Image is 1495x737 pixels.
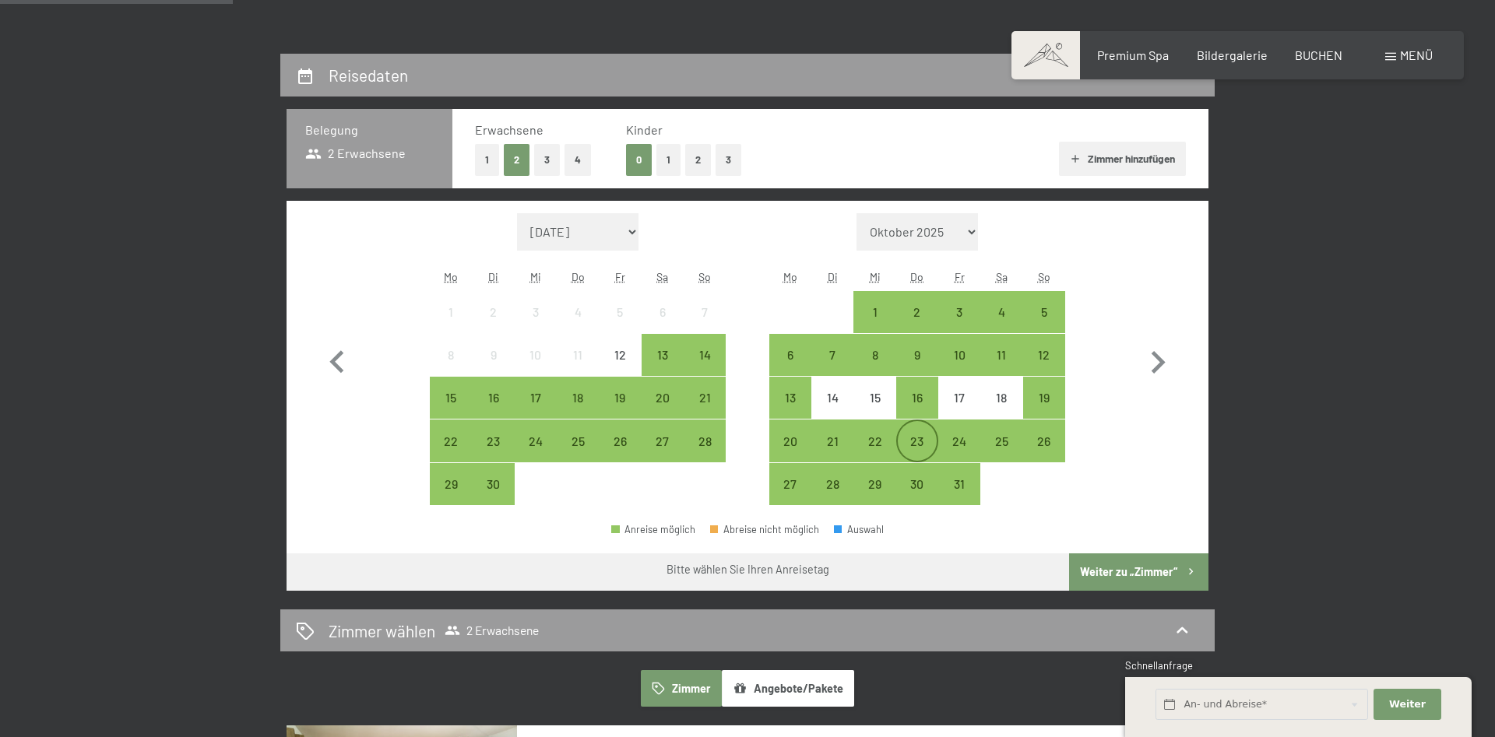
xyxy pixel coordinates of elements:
[982,349,1021,388] div: 11
[615,270,625,283] abbr: Freitag
[599,334,641,376] div: Anreise nicht möglich
[896,419,938,462] div: Thu Oct 23 2025
[656,270,668,283] abbr: Samstag
[684,377,726,419] div: Anreise möglich
[685,144,711,176] button: 2
[811,334,853,376] div: Tue Oct 07 2025
[430,334,472,376] div: Anreise nicht möglich
[557,334,599,376] div: Thu Sep 11 2025
[430,419,472,462] div: Mon Sep 22 2025
[980,291,1022,333] div: Sat Oct 04 2025
[896,377,938,419] div: Anreise möglich
[329,65,408,85] h2: Reisedaten
[896,291,938,333] div: Thu Oct 02 2025
[938,419,980,462] div: Fri Oct 24 2025
[1023,377,1065,419] div: Sun Oct 19 2025
[641,670,722,706] button: Zimmer
[769,463,811,505] div: Mon Oct 27 2025
[515,419,557,462] div: Anreise möglich
[896,291,938,333] div: Anreise möglich
[813,391,852,430] div: 14
[643,435,682,474] div: 27
[1023,419,1065,462] div: Sun Oct 26 2025
[811,419,853,462] div: Anreise möglich
[515,377,557,419] div: Wed Sep 17 2025
[855,391,894,430] div: 15
[980,334,1022,376] div: Anreise möglich
[565,144,591,176] button: 4
[1025,391,1064,430] div: 19
[898,435,937,474] div: 23
[853,419,895,462] div: Wed Oct 22 2025
[853,377,895,419] div: Wed Oct 15 2025
[558,306,597,345] div: 4
[955,270,965,283] abbr: Freitag
[431,349,470,388] div: 8
[769,463,811,505] div: Anreise möglich
[1025,349,1064,388] div: 12
[472,377,514,419] div: Tue Sep 16 2025
[896,463,938,505] div: Thu Oct 30 2025
[684,334,726,376] div: Anreise möglich
[572,270,585,283] abbr: Donnerstag
[769,419,811,462] div: Mon Oct 20 2025
[599,419,641,462] div: Fri Sep 26 2025
[431,306,470,345] div: 1
[1023,419,1065,462] div: Anreise möglich
[445,623,539,638] span: 2 Erwachsene
[685,435,724,474] div: 28
[811,377,853,419] div: Tue Oct 14 2025
[1135,213,1180,506] button: Nächster Monat
[811,377,853,419] div: Anreise nicht möglich
[811,463,853,505] div: Tue Oct 28 2025
[667,562,829,577] div: Bitte wählen Sie Ihren Anreisetag
[557,291,599,333] div: Anreise nicht möglich
[1295,47,1342,62] a: BUCHEN
[1025,435,1064,474] div: 26
[980,291,1022,333] div: Anreise möglich
[938,463,980,505] div: Anreise möglich
[600,435,639,474] div: 26
[472,419,514,462] div: Tue Sep 23 2025
[769,334,811,376] div: Mon Oct 06 2025
[898,349,937,388] div: 9
[599,334,641,376] div: Fri Sep 12 2025
[938,377,980,419] div: Anreise nicht möglich
[980,419,1022,462] div: Sat Oct 25 2025
[896,377,938,419] div: Thu Oct 16 2025
[698,270,711,283] abbr: Sonntag
[684,419,726,462] div: Sun Sep 28 2025
[783,270,797,283] abbr: Montag
[473,349,512,388] div: 9
[685,349,724,388] div: 14
[558,435,597,474] div: 25
[938,334,980,376] div: Anreise möglich
[472,463,514,505] div: Anreise möglich
[642,377,684,419] div: Sat Sep 20 2025
[853,377,895,419] div: Anreise nicht möglich
[643,349,682,388] div: 13
[515,377,557,419] div: Anreise möglich
[940,478,979,517] div: 31
[305,145,406,162] span: 2 Erwachsene
[516,306,555,345] div: 3
[771,349,810,388] div: 6
[980,377,1022,419] div: Anreise nicht möglich
[656,144,681,176] button: 1
[516,349,555,388] div: 10
[530,270,541,283] abbr: Mittwoch
[600,349,639,388] div: 12
[599,291,641,333] div: Anreise nicht möglich
[642,419,684,462] div: Sat Sep 27 2025
[980,419,1022,462] div: Anreise möglich
[516,391,555,430] div: 17
[769,377,811,419] div: Mon Oct 13 2025
[1023,334,1065,376] div: Sun Oct 12 2025
[685,391,724,430] div: 21
[472,419,514,462] div: Anreise möglich
[557,334,599,376] div: Anreise nicht möglich
[515,291,557,333] div: Wed Sep 03 2025
[599,377,641,419] div: Fri Sep 19 2025
[430,419,472,462] div: Anreise möglich
[557,419,599,462] div: Thu Sep 25 2025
